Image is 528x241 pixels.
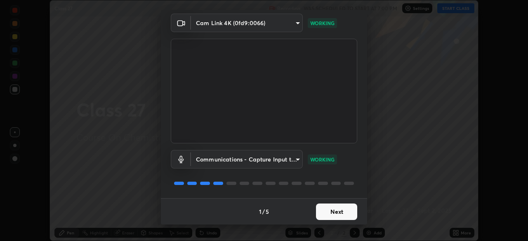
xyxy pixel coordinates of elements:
p: WORKING [310,156,335,163]
button: Next [316,204,357,220]
div: Cam Link 4K (0fd9:0066) [191,150,303,168]
h4: 1 [259,207,262,216]
div: Cam Link 4K (0fd9:0066) [191,14,303,32]
h4: / [262,207,265,216]
p: WORKING [310,19,335,27]
h4: 5 [266,207,269,216]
